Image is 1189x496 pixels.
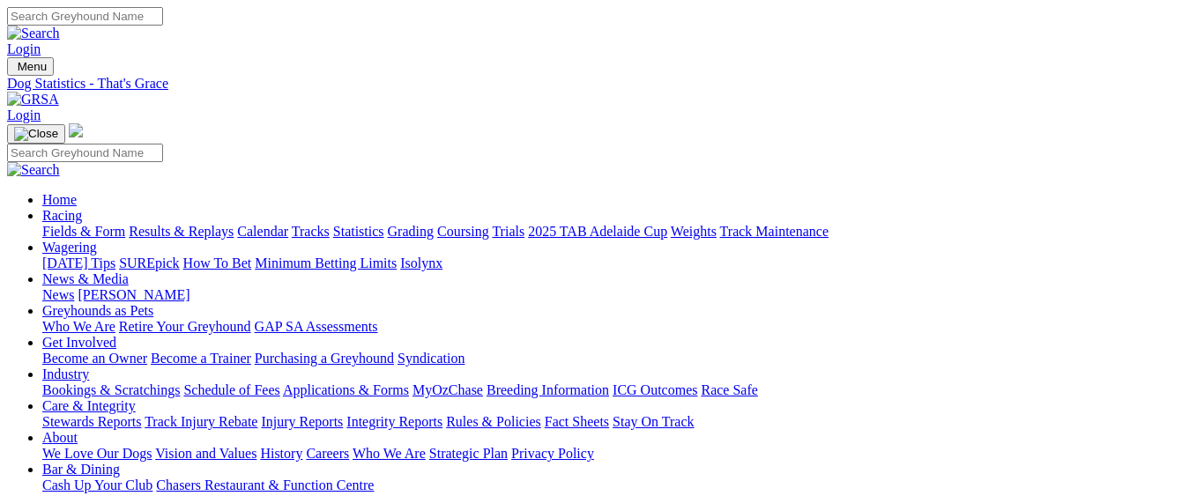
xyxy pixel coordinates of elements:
img: Search [7,26,60,41]
a: Results & Replays [129,224,234,239]
a: 2025 TAB Adelaide Cup [528,224,667,239]
a: Purchasing a Greyhound [255,351,394,366]
a: Track Maintenance [720,224,829,239]
a: Weights [671,224,717,239]
a: Bar & Dining [42,462,120,477]
a: Racing [42,208,82,223]
a: Industry [42,366,89,381]
a: Become a Trainer [151,351,251,366]
a: Dog Statistics - That's Grace [7,76,1182,92]
button: Toggle navigation [7,124,65,144]
div: About [42,446,1182,462]
a: History [260,446,302,461]
a: Syndication [398,351,464,366]
a: Careers [306,446,349,461]
a: Coursing [437,224,489,239]
a: Retire Your Greyhound [119,319,251,334]
a: How To Bet [183,255,252,270]
a: GAP SA Assessments [255,319,378,334]
a: Trials [492,224,524,239]
div: Greyhounds as Pets [42,319,1182,335]
input: Search [7,7,163,26]
a: Integrity Reports [346,414,442,429]
a: News [42,287,74,302]
a: Isolynx [400,255,442,270]
a: Breeding Information [487,382,609,397]
a: [DATE] Tips [42,255,115,270]
img: Search [7,162,60,178]
a: Tracks [292,224,330,239]
a: Vision and Values [155,446,256,461]
input: Search [7,144,163,162]
a: ICG Outcomes [613,382,697,397]
a: News & Media [42,271,129,286]
a: Stay On Track [613,414,694,429]
a: Race Safe [701,382,757,397]
a: Minimum Betting Limits [255,255,397,270]
div: Get Involved [42,351,1182,366]
a: Statistics [333,224,384,239]
a: Care & Integrity [42,398,136,413]
a: Injury Reports [261,414,343,429]
div: News & Media [42,287,1182,303]
a: Bookings & Scratchings [42,382,180,397]
a: Who We Are [353,446,426,461]
a: Privacy Policy [511,446,594,461]
a: SUREpick [119,255,179,270]
a: Fields & Form [42,224,125,239]
a: About [42,430,78,445]
a: Home [42,192,77,207]
a: Cash Up Your Club [42,477,152,492]
img: logo-grsa-white.png [69,123,83,137]
img: Close [14,127,58,141]
a: Become an Owner [42,351,147,366]
a: [PERSON_NAME] [78,287,189,302]
a: Rules & Policies [446,414,541,429]
img: GRSA [7,92,59,107]
a: Wagering [42,240,97,255]
a: Calendar [237,224,288,239]
a: Schedule of Fees [183,382,279,397]
a: Chasers Restaurant & Function Centre [156,477,374,492]
a: Who We Are [42,319,115,334]
a: Track Injury Rebate [145,414,257,429]
div: Bar & Dining [42,477,1182,493]
a: Strategic Plan [429,446,508,461]
a: Stewards Reports [42,414,141,429]
div: Industry [42,382,1182,398]
a: Get Involved [42,335,116,350]
a: We Love Our Dogs [42,446,152,461]
a: Applications & Forms [283,382,409,397]
a: Login [7,107,41,122]
a: MyOzChase [412,382,483,397]
div: Racing [42,224,1182,240]
a: Grading [388,224,434,239]
a: Fact Sheets [545,414,609,429]
button: Toggle navigation [7,57,54,76]
a: Greyhounds as Pets [42,303,153,318]
a: Login [7,41,41,56]
span: Menu [18,60,47,73]
div: Care & Integrity [42,414,1182,430]
div: Wagering [42,255,1182,271]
